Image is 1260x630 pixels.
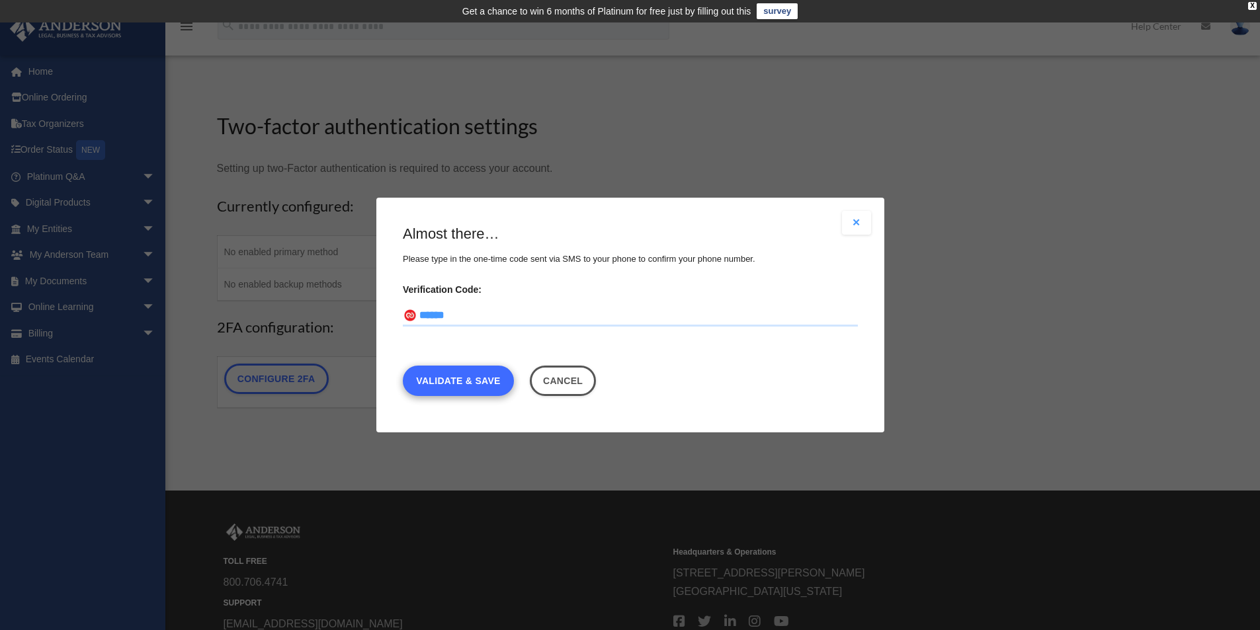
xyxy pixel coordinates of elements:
[403,366,514,396] a: Validate & Save
[1248,2,1257,10] div: close
[529,366,596,396] button: Close this dialog window
[403,251,858,267] p: Please type in the one-time code sent via SMS to your phone to confirm your phone number.
[462,3,751,19] div: Get a chance to win 6 months of Platinum for free just by filling out this
[403,224,858,245] h3: Almost there…
[403,280,858,299] label: Verification Code:
[842,211,871,235] button: Close modal
[403,305,858,327] input: Verification Code:
[757,3,798,19] a: survey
